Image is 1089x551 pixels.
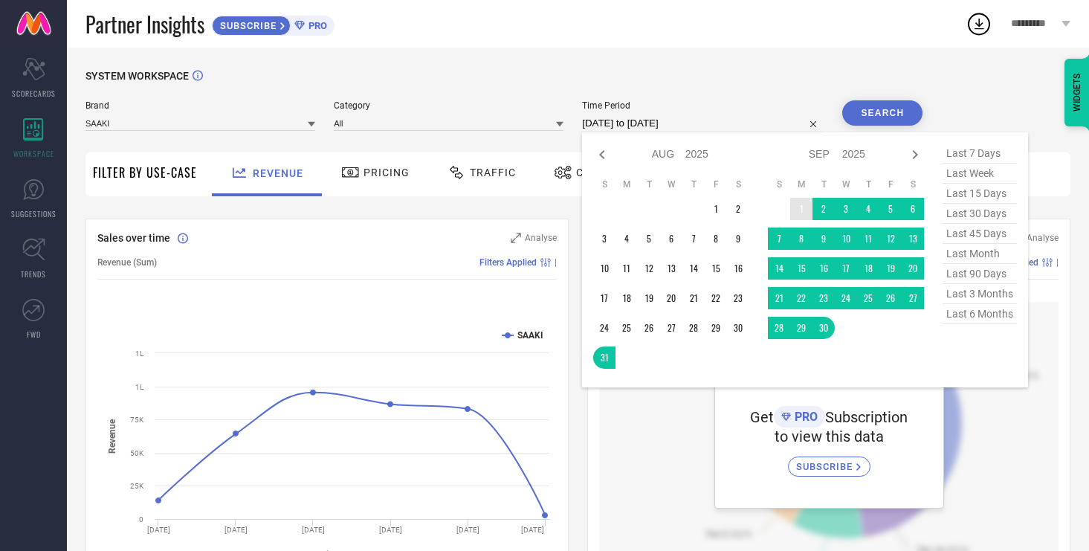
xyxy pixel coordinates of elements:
text: [DATE] [379,526,402,534]
span: last 45 days [943,224,1017,244]
td: Tue Aug 12 2025 [638,257,660,280]
td: Tue Aug 05 2025 [638,228,660,250]
th: Wednesday [835,178,857,190]
td: Fri Aug 01 2025 [705,198,727,220]
input: Select time period [582,115,824,132]
span: SYSTEM WORKSPACE [85,70,189,82]
text: [DATE] [224,526,248,534]
th: Friday [705,178,727,190]
span: SUBSCRIBE [796,461,856,472]
td: Mon Sep 01 2025 [790,198,812,220]
td: Sat Sep 27 2025 [902,287,924,309]
a: SUBSCRIBEPRO [212,12,335,36]
span: SCORECARDS [12,88,56,99]
td: Tue Sep 23 2025 [812,287,835,309]
th: Monday [615,178,638,190]
text: 25K [130,482,144,490]
th: Sunday [593,178,615,190]
tspan: Revenue [107,418,117,453]
div: Open download list [966,10,992,37]
span: Pricing [363,167,410,178]
td: Sun Aug 24 2025 [593,317,615,339]
td: Mon Aug 18 2025 [615,287,638,309]
th: Tuesday [638,178,660,190]
span: PRO [791,410,818,424]
th: Sunday [768,178,790,190]
td: Sat Sep 20 2025 [902,257,924,280]
td: Mon Aug 04 2025 [615,228,638,250]
td: Thu Aug 14 2025 [682,257,705,280]
text: [DATE] [302,526,325,534]
div: Next month [906,146,924,164]
td: Sat Aug 23 2025 [727,287,749,309]
text: 50K [130,449,144,457]
span: last 3 months [943,284,1017,304]
span: PRO [305,20,327,31]
td: Fri Sep 05 2025 [879,198,902,220]
td: Thu Sep 04 2025 [857,198,879,220]
td: Thu Aug 28 2025 [682,317,705,339]
td: Tue Sep 09 2025 [812,228,835,250]
span: last 30 days [943,204,1017,224]
span: last 90 days [943,264,1017,284]
text: SAAKI [517,330,543,341]
td: Fri Sep 12 2025 [879,228,902,250]
td: Sun Sep 07 2025 [768,228,790,250]
th: Thursday [857,178,879,190]
td: Sun Sep 28 2025 [768,317,790,339]
th: Tuesday [812,178,835,190]
td: Tue Sep 30 2025 [812,317,835,339]
td: Tue Aug 26 2025 [638,317,660,339]
th: Friday [879,178,902,190]
span: Get [750,408,774,426]
span: Analyse [525,233,557,243]
td: Sat Aug 16 2025 [727,257,749,280]
td: Sat Aug 09 2025 [727,228,749,250]
span: Filters Applied [479,257,537,268]
text: [DATE] [456,526,479,534]
td: Tue Sep 02 2025 [812,198,835,220]
text: [DATE] [147,526,170,534]
td: Mon Sep 29 2025 [790,317,812,339]
td: Fri Sep 19 2025 [879,257,902,280]
span: Subscription [825,408,908,426]
td: Wed Sep 10 2025 [835,228,857,250]
td: Sat Sep 06 2025 [902,198,924,220]
td: Wed Sep 17 2025 [835,257,857,280]
th: Saturday [902,178,924,190]
td: Sun Aug 10 2025 [593,257,615,280]
td: Sat Aug 30 2025 [727,317,749,339]
td: Tue Aug 19 2025 [638,287,660,309]
span: | [1056,257,1059,268]
span: TRENDS [21,268,46,280]
td: Sat Sep 13 2025 [902,228,924,250]
td: Thu Sep 18 2025 [857,257,879,280]
span: to view this data [775,428,884,445]
span: last 7 days [943,144,1017,164]
span: Category [334,100,563,111]
td: Sun Aug 31 2025 [593,347,615,369]
td: Thu Sep 11 2025 [857,228,879,250]
span: Revenue (Sum) [97,257,157,268]
text: 1L [135,383,144,391]
td: Fri Aug 22 2025 [705,287,727,309]
th: Wednesday [660,178,682,190]
span: last month [943,244,1017,264]
td: Sun Sep 14 2025 [768,257,790,280]
span: Conversion [576,167,648,178]
span: Traffic [470,167,516,178]
td: Wed Sep 03 2025 [835,198,857,220]
td: Mon Sep 15 2025 [790,257,812,280]
text: [DATE] [521,526,544,534]
td: Sun Aug 03 2025 [593,228,615,250]
td: Wed Sep 24 2025 [835,287,857,309]
span: Brand [85,100,315,111]
td: Wed Aug 06 2025 [660,228,682,250]
td: Mon Sep 08 2025 [790,228,812,250]
span: Filter By Use-Case [93,164,197,181]
span: Partner Insights [85,9,204,39]
a: SUBSCRIBE [788,445,870,477]
span: FWD [27,329,41,340]
td: Fri Aug 08 2025 [705,228,727,250]
text: 75K [130,416,144,424]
